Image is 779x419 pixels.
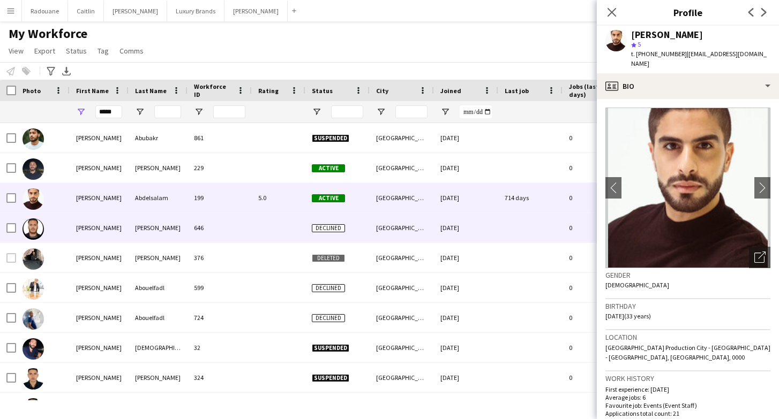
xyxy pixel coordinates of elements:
span: Active [312,164,345,172]
button: Radouane [22,1,68,21]
div: [GEOGRAPHIC_DATA] [370,333,434,362]
span: [GEOGRAPHIC_DATA] Production City - [GEOGRAPHIC_DATA] - [GEOGRAPHIC_DATA], [GEOGRAPHIC_DATA], 0000 [605,344,770,361]
div: Abouelfadl [129,273,188,302]
div: [GEOGRAPHIC_DATA] [370,273,434,302]
div: [DATE] [434,213,498,242]
div: Bio [597,73,779,99]
img: Ahmed Abouelfadl [23,278,44,300]
input: City Filter Input [395,105,428,118]
span: Rating [258,87,279,95]
div: Open photos pop-in [749,247,770,268]
a: Comms [115,44,148,58]
img: Crew avatar or photo [605,108,770,268]
div: [GEOGRAPHIC_DATA] [370,153,434,182]
div: [DATE] [434,273,498,302]
div: [GEOGRAPHIC_DATA] [370,363,434,392]
div: [PERSON_NAME] [129,243,188,272]
div: [PERSON_NAME] [70,123,129,153]
a: Tag [93,44,113,58]
span: City [376,87,388,95]
div: [DEMOGRAPHIC_DATA] [129,333,188,362]
div: [PERSON_NAME] [631,30,703,40]
span: Declined [312,224,345,232]
div: [DATE] [434,333,498,362]
span: My Workforce [9,26,87,42]
div: [DATE] [434,183,498,212]
div: 724 [188,303,252,332]
input: First Name Filter Input [95,105,122,118]
h3: Location [605,332,770,342]
div: Abubakr [129,123,188,153]
div: [DATE] [434,363,498,392]
h3: Work history [605,374,770,383]
div: [DATE] [434,303,498,332]
div: 376 [188,243,252,272]
div: 0 [563,303,632,332]
img: Ahmed Abouelfadl [23,308,44,330]
div: Abouelfadl [129,303,188,332]
span: 5 [638,40,641,48]
div: 861 [188,123,252,153]
img: ahmed abdrabou [23,248,44,270]
span: Comms [119,46,144,56]
span: Suspended [312,344,349,352]
span: Declined [312,284,345,292]
div: 5.0 [252,183,305,212]
div: 324 [188,363,252,392]
div: 199 [188,183,252,212]
img: Ahmed Adham [23,338,44,360]
div: [PERSON_NAME] [70,273,129,302]
div: 229 [188,153,252,182]
span: t. [PHONE_NUMBER] [631,50,687,58]
app-action-btn: Export XLSX [60,65,73,78]
div: [PERSON_NAME] [70,303,129,332]
p: Average jobs: 6 [605,393,770,401]
div: 0 [563,123,632,153]
button: Open Filter Menu [376,107,386,117]
button: Open Filter Menu [135,107,145,117]
div: 599 [188,273,252,302]
button: Luxury Brands [167,1,224,21]
img: Ahmed Abdelhalim [23,158,44,180]
h3: Birthday [605,301,770,311]
div: [GEOGRAPHIC_DATA] [370,303,434,332]
span: Suspended [312,134,349,142]
div: 0 [563,243,632,272]
input: Status Filter Input [331,105,363,118]
div: [GEOGRAPHIC_DATA] [370,123,434,153]
a: Status [62,44,91,58]
p: Applications total count: 21 [605,409,770,417]
div: 0 [563,213,632,242]
app-action-btn: Advanced filters [44,65,57,78]
div: [DATE] [434,123,498,153]
span: | [EMAIL_ADDRESS][DOMAIN_NAME] [631,50,767,67]
h3: Profile [597,5,779,19]
span: Last Name [135,87,167,95]
div: [GEOGRAPHIC_DATA] [370,183,434,212]
button: [PERSON_NAME] [104,1,167,21]
button: [PERSON_NAME] [224,1,288,21]
button: Open Filter Menu [440,107,450,117]
span: Jobs (last 90 days) [569,82,613,98]
button: Caitlin [68,1,104,21]
div: 0 [563,153,632,182]
span: Tag [98,46,109,56]
span: [DEMOGRAPHIC_DATA] [605,281,669,289]
div: [PERSON_NAME] [70,213,129,242]
span: Export [34,46,55,56]
span: Workforce ID [194,82,233,98]
img: Abubakr Ahmed Abubakr [23,128,44,150]
div: Abdelsalam [129,183,188,212]
span: Status [66,46,87,56]
span: Suspended [312,374,349,382]
input: Workforce ID Filter Input [213,105,245,118]
a: View [4,44,28,58]
div: [PERSON_NAME] [70,243,129,272]
div: [PERSON_NAME] [129,363,188,392]
div: [PERSON_NAME] [70,363,129,392]
p: Favourite job: Events (Event Staff) [605,401,770,409]
button: Open Filter Menu [194,107,204,117]
div: 0 [563,333,632,362]
span: Last job [505,87,529,95]
div: 32 [188,333,252,362]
